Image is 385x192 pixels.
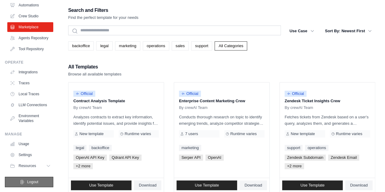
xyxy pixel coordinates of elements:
span: Runtime varies [336,131,362,136]
span: Resources [19,163,36,168]
a: LLM Connections [7,100,53,110]
span: New template [79,131,103,136]
a: backoffice [68,41,94,51]
a: Tool Repository [7,44,53,54]
p: Browse all available templates [68,71,121,77]
span: Official [285,91,306,97]
p: Find the perfect template for your needs [68,15,138,21]
a: Traces [7,78,53,88]
span: By crewAI Team [179,105,208,110]
span: By crewAI Team [73,105,102,110]
p: Conducts thorough research on topic to identify emerging trends, analyze competitor strategies, a... [179,114,264,127]
a: legal [96,41,112,51]
span: Zendesk Email [328,155,359,161]
p: Contract Analysis Template [73,98,159,104]
a: Local Traces [7,89,53,99]
span: Runtime varies [125,131,151,136]
a: sales [172,41,189,51]
button: Resources [7,161,53,171]
span: OpenAI API Key [73,155,107,161]
span: Download [350,183,368,188]
a: Crew Studio [7,11,53,21]
a: marketing [115,41,140,51]
h2: All Templates [68,63,121,71]
span: Official [73,91,95,97]
a: Use Template [71,180,131,190]
p: Enterprise Content Marketing Crew [179,98,264,104]
a: Marketplace [7,22,53,32]
a: Environment Variables [7,111,53,126]
button: Use Case [286,26,318,37]
a: Usage [7,139,53,149]
button: Logout [5,177,53,187]
span: Download [139,183,156,188]
span: Qdrant API Key [109,155,142,161]
span: New template [291,131,315,136]
p: Fetches tickets from Zendesk based on a user's query, analyzes them, and generates a summary. Out... [285,114,370,127]
a: support [285,145,303,151]
a: Agents Repository [7,33,53,43]
a: operations [305,145,328,151]
a: Download [345,180,373,190]
span: OpenAI [205,155,224,161]
a: Settings [7,150,53,160]
div: Operate [5,60,53,65]
button: Sort By: Newest First [321,26,375,37]
div: Manage [5,132,53,137]
a: backoffice [89,145,111,151]
a: Download [240,180,267,190]
span: +2 more [73,163,93,169]
span: Official [179,91,201,97]
span: By crewAI Team [285,105,313,110]
span: Runtime varies [230,131,257,136]
a: support [191,41,212,51]
span: 7 users [185,131,198,136]
span: Logout [27,180,38,184]
h2: Search and Filters [68,6,138,15]
p: Analyzes contracts to extract key information, identify potential issues, and provide insights fo... [73,114,159,127]
a: operations [143,41,169,51]
span: Use Template [195,183,219,188]
span: +2 more [285,163,304,169]
span: Download [244,183,262,188]
span: Zendesk Subdomain [285,155,326,161]
a: marketing [179,145,201,151]
a: Integrations [7,67,53,77]
p: Zendesk Ticket Insights Crew [285,98,370,104]
a: Use Template [177,180,237,190]
span: Use Template [89,183,113,188]
a: Use Template [282,180,343,190]
a: legal [73,145,86,151]
span: Use Template [300,183,324,188]
a: Download [134,180,161,190]
span: Serper API [179,155,203,161]
a: All Categories [215,41,247,51]
a: Automations [7,0,53,10]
